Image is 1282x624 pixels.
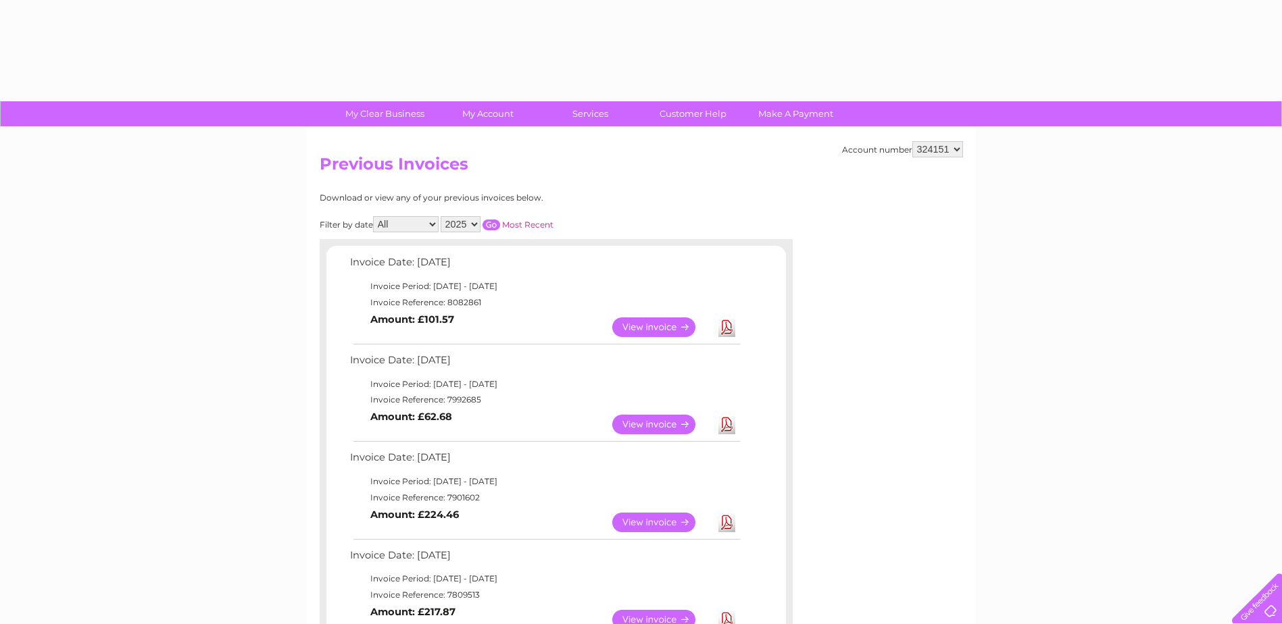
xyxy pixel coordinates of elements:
[718,317,735,337] a: Download
[370,411,452,423] b: Amount: £62.68
[347,351,742,376] td: Invoice Date: [DATE]
[347,392,742,408] td: Invoice Reference: 7992685
[347,546,742,571] td: Invoice Date: [DATE]
[347,294,742,311] td: Invoice Reference: 8082861
[718,415,735,434] a: Download
[637,101,749,126] a: Customer Help
[347,473,742,490] td: Invoice Period: [DATE] - [DATE]
[320,216,674,232] div: Filter by date
[347,448,742,473] td: Invoice Date: [DATE]
[347,376,742,392] td: Invoice Period: [DATE] - [DATE]
[370,606,455,618] b: Amount: £217.87
[347,490,742,506] td: Invoice Reference: 7901602
[347,587,742,603] td: Invoice Reference: 7809513
[329,101,441,126] a: My Clear Business
[432,101,543,126] a: My Account
[612,317,712,337] a: View
[347,253,742,278] td: Invoice Date: [DATE]
[320,155,963,180] h2: Previous Invoices
[535,101,646,126] a: Services
[502,219,553,230] a: Most Recent
[370,313,454,326] b: Amount: £101.57
[347,571,742,587] td: Invoice Period: [DATE] - [DATE]
[612,513,712,532] a: View
[842,141,963,157] div: Account number
[347,278,742,294] td: Invoice Period: [DATE] - [DATE]
[612,415,712,434] a: View
[718,513,735,532] a: Download
[370,509,459,521] b: Amount: £224.46
[320,193,674,203] div: Download or view any of your previous invoices below.
[740,101,852,126] a: Make A Payment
